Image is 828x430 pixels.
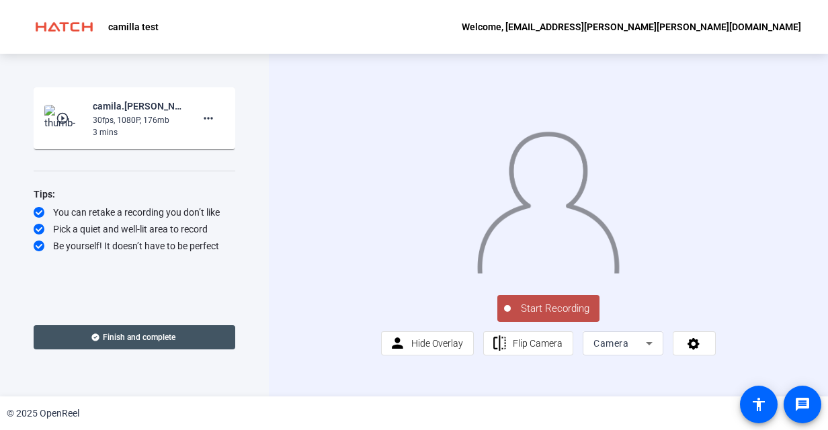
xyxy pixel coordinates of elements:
[200,110,216,126] mat-icon: more_horiz
[34,222,235,236] div: Pick a quiet and well-lit area to record
[593,338,628,349] span: Camera
[34,325,235,349] button: Finish and complete
[34,206,235,219] div: You can retake a recording you don’t like
[511,301,599,316] span: Start Recording
[34,239,235,253] div: Be yourself! It doesn’t have to be perfect
[389,335,406,352] mat-icon: person
[103,332,175,343] span: Finish and complete
[476,123,620,273] img: overlay
[93,98,183,114] div: camila.[PERSON_NAME]com-PD Interviews-[PERSON_NAME] test-1754932098695-webcam
[497,295,599,322] button: Start Recording
[108,19,159,35] p: camilla test
[411,338,463,349] span: Hide Overlay
[56,112,72,125] mat-icon: play_circle_outline
[93,126,183,138] div: 3 mins
[34,186,235,202] div: Tips:
[381,331,474,355] button: Hide Overlay
[7,406,79,421] div: © 2025 OpenReel
[751,396,767,413] mat-icon: accessibility
[794,396,811,413] mat-icon: message
[491,335,508,352] mat-icon: flip
[44,105,84,132] img: thumb-nail
[27,13,101,40] img: OpenReel logo
[462,19,801,35] div: Welcome, [EMAIL_ADDRESS][PERSON_NAME][PERSON_NAME][DOMAIN_NAME]
[483,331,574,355] button: Flip Camera
[93,114,183,126] div: 30fps, 1080P, 176mb
[513,338,563,349] span: Flip Camera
